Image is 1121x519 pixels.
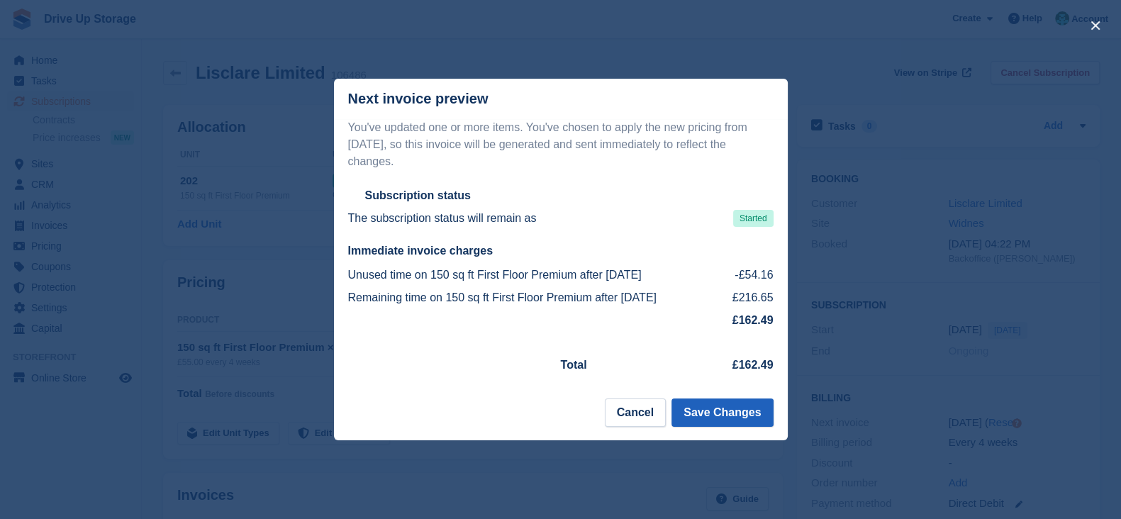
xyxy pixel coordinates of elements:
[605,398,666,427] button: Cancel
[348,210,537,227] p: The subscription status will remain as
[561,359,587,371] strong: Total
[365,189,471,203] h2: Subscription status
[348,264,724,286] td: Unused time on 150 sq ft First Floor Premium after [DATE]
[723,264,773,286] td: -£54.16
[723,286,773,309] td: £216.65
[671,398,773,427] button: Save Changes
[348,119,774,170] p: You've updated one or more items. You've chosen to apply the new pricing from [DATE], so this inv...
[348,286,724,309] td: Remaining time on 150 sq ft First Floor Premium after [DATE]
[732,359,774,371] strong: £162.49
[348,91,489,107] p: Next invoice preview
[733,210,774,227] span: Started
[348,244,774,258] h2: Immediate invoice charges
[732,314,774,326] strong: £162.49
[1084,14,1107,37] button: close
